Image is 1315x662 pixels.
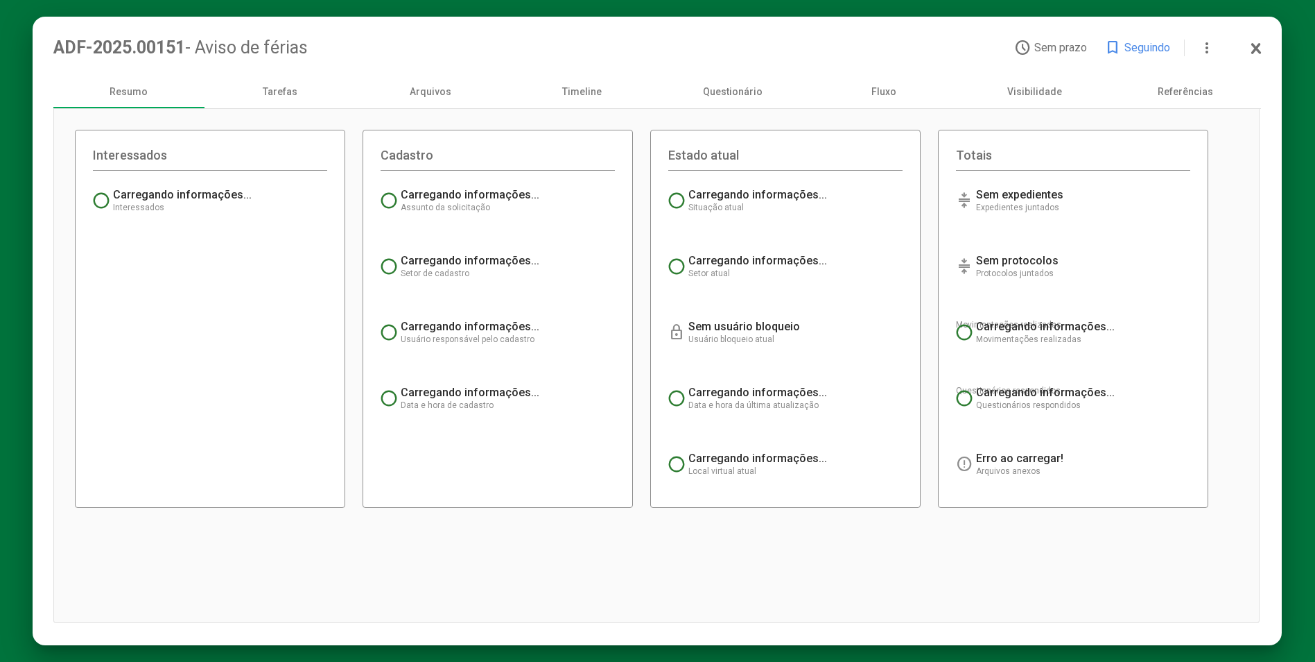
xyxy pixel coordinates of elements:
mat-icon: access_time [1015,39,1031,56]
div: Totais [956,148,1190,171]
span: Questionários respondidos [976,400,1081,410]
span: Carregando informações... [401,254,539,267]
div: Timeline [507,75,658,108]
div: Referências [1111,75,1262,108]
span: Setor atual [688,269,730,278]
span: Carregando informações... [688,452,827,465]
span: - Aviso de férias [185,37,308,58]
div: ADF-2025.00151 [53,37,1014,58]
span: Carregando informações... [401,320,539,333]
span: Data e hora de cadastro [401,400,494,410]
div: Tarefas [204,75,356,108]
span: Seguindo [1125,41,1171,54]
span: Assunto da solicitação [401,203,490,212]
mat-icon: bookmark [1105,39,1122,56]
span: Usuário responsável pelo cadastro [401,334,534,344]
span: Carregando informações... [976,386,1115,399]
span: Situação atual [688,203,744,212]
span: Interessados [113,203,164,212]
div: Questionário [657,75,808,108]
span: Movimentações realizadas [976,334,1081,344]
span: Data e hora da última atualização [688,400,819,410]
span: Carregando informações... [688,254,827,267]
span: Carregando informações... [688,188,827,201]
div: Visibilidade [959,75,1111,108]
div: Fluxo [808,75,959,108]
div: Interessados [93,148,327,171]
div: Estado atual [668,148,903,171]
span: Local virtual atual [688,466,756,476]
mat-icon: more_vert [1199,39,1216,56]
span: Setor de cadastro [401,269,469,278]
div: Cadastro [381,148,615,171]
div: Arquivos [356,75,507,108]
span: Sem prazo [1035,41,1088,54]
div: Resumo [53,75,204,108]
span: Carregando informações... [401,188,539,201]
span: Carregando informações... [976,320,1115,333]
